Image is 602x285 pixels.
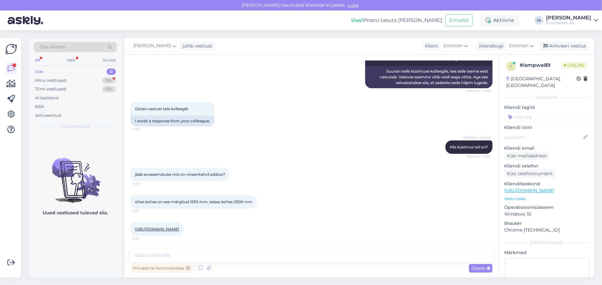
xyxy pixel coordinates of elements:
img: No chats [29,146,122,204]
div: 0 [107,68,116,75]
span: jääb arusaamatuks mis on vineeritahvli pikkus? [135,172,225,177]
span: Otsi kliente [39,44,65,50]
div: Küsi telefoninumbrit [504,169,556,178]
p: Klienditeekond [504,181,589,187]
a: [URL][DOMAIN_NAME] [135,227,179,232]
span: 11:37 [132,236,156,241]
p: Kliendi nimi [504,124,589,131]
span: 11:36 [132,127,156,132]
div: # ismpwe89 [520,61,562,69]
span: [PERSON_NAME] [463,135,491,140]
a: [PERSON_NAME]Puumarket AS [546,15,598,25]
p: Chrome [TECHNICAL_ID] [504,227,589,233]
div: I await a response from your colleague. [131,116,215,126]
span: Estonian [509,42,528,49]
span: [PERSON_NAME] [133,42,171,49]
div: [PERSON_NAME] [546,15,591,20]
span: 11:37 [132,209,156,214]
div: Web [66,56,77,64]
div: Arhiveeritud [35,112,61,119]
div: Privaatne kommentaar [131,264,193,273]
div: All [34,56,41,64]
a: [URL][DOMAIN_NAME] [504,188,554,193]
span: Ootan vastust teie kolleegilt [135,106,188,111]
div: juhib vestlust [180,43,212,49]
div: Kõik [35,103,44,110]
div: 99+ [102,86,116,92]
div: Minu vestlused [35,77,67,84]
span: i [510,64,512,68]
div: Aktiivne [480,15,519,26]
b: Uus! [351,17,363,23]
p: Uued vestlused tulevad siia. [43,210,108,216]
span: Nähtud ✓ 11:36 [467,154,491,159]
div: [PERSON_NAME] [504,240,589,246]
p: Operatsioonisüsteem [504,204,589,211]
span: Nähtud ✓ 11:35 [467,89,491,93]
div: Kliendi info [504,95,589,100]
p: Windows 10 [504,211,589,217]
div: Puumarket AS [546,20,591,25]
span: Estonian [443,42,463,49]
div: IA [535,16,543,25]
div: Socials [102,56,117,64]
div: AI Assistent [35,95,59,101]
p: Vaata edasi ... [504,196,589,202]
div: Klient [422,43,438,49]
span: Saada [471,265,490,271]
div: Klienditugi [477,43,504,49]
div: Suunan selle küsimuse kolleegile, kes selle teema eest vastutab. Vastuse saamine võib veidi aega ... [365,66,492,88]
div: [GEOGRAPHIC_DATA], [GEOGRAPHIC_DATA] [506,75,577,89]
button: Emailid [445,14,473,26]
p: Brauser [504,220,589,227]
span: Luba [346,2,360,8]
span: 11:37 [132,182,156,186]
input: Lisa tag [504,112,589,122]
div: Arhiveeri vestlus [540,42,589,50]
div: Küsi meiliaadressi [504,152,549,160]
p: Kliendi tag'id [504,104,589,111]
div: Tiimi vestlused [35,86,66,92]
p: Kliendi telefon [504,163,589,169]
div: 99+ [102,77,116,84]
div: Uus [35,68,43,75]
p: Kliendi email [504,145,589,152]
div: Proovi tasuta [PERSON_NAME]: [351,17,443,24]
span: Mis küsimus teil on? [450,145,488,149]
span: ühes kohas on see märgitud 1250 mm, teises kohas 2500 mm [135,199,252,204]
span: Uued vestlused [61,124,90,129]
img: Askly Logo [5,43,17,55]
span: Online [562,62,587,69]
p: Märkmed [504,249,589,256]
input: Lisa nimi [505,134,582,141]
